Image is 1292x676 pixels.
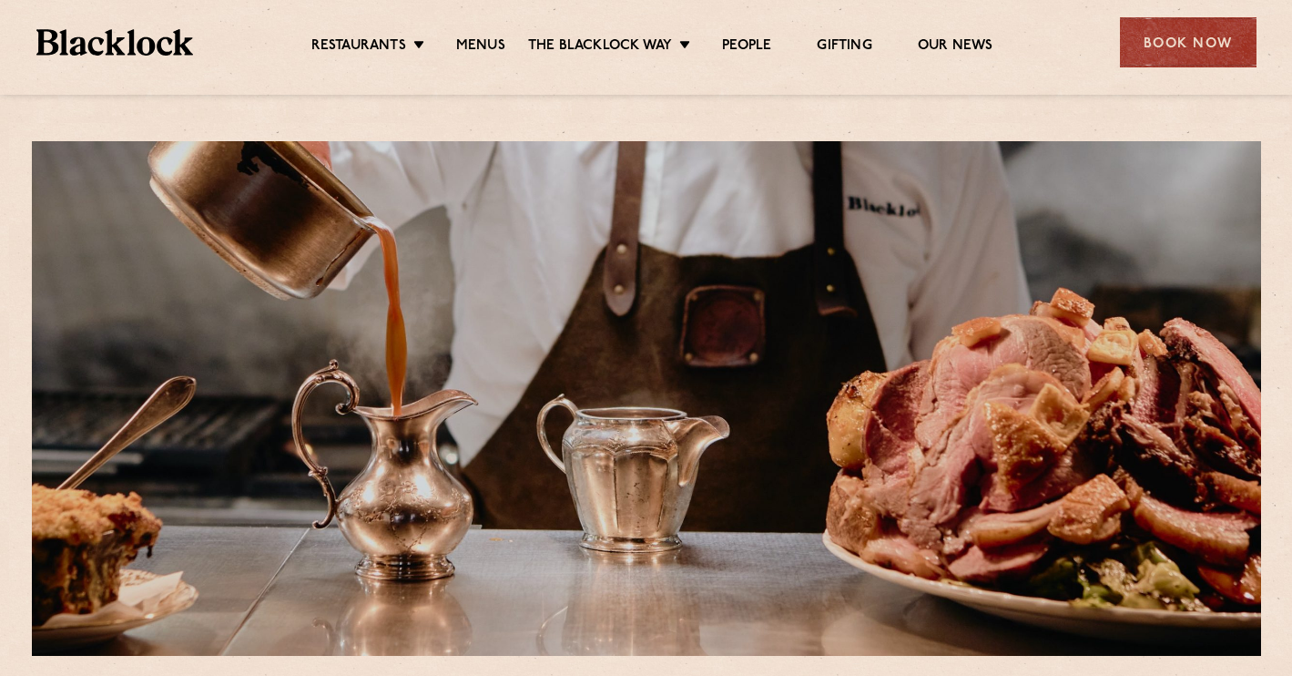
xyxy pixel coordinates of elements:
[722,37,771,57] a: People
[1120,17,1256,67] div: Book Now
[36,29,194,56] img: BL_Textured_Logo-footer-cropped.svg
[918,37,993,57] a: Our News
[311,37,406,57] a: Restaurants
[528,37,672,57] a: The Blacklock Way
[817,37,871,57] a: Gifting
[456,37,505,57] a: Menus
